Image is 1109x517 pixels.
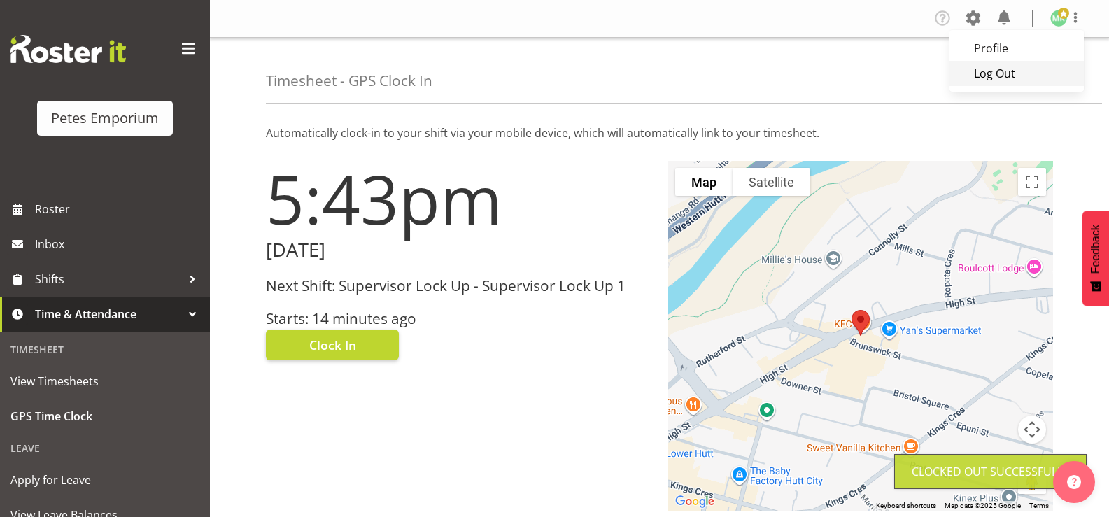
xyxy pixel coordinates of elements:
[912,463,1069,480] div: Clocked out Successfully
[675,168,733,196] button: Show street map
[672,493,718,511] a: Open this area in Google Maps (opens a new window)
[1018,168,1046,196] button: Toggle fullscreen view
[266,239,651,261] h2: [DATE]
[876,501,936,511] button: Keyboard shortcuts
[266,161,651,236] h1: 5:43pm
[35,199,203,220] span: Roster
[1050,10,1067,27] img: melanie-richardson713.jpg
[1067,475,1081,489] img: help-xxl-2.png
[266,311,651,327] h3: Starts: 14 minutes ago
[949,61,1084,86] a: Log Out
[266,278,651,294] h3: Next Shift: Supervisor Lock Up - Supervisor Lock Up 1
[3,462,206,497] a: Apply for Leave
[949,36,1084,61] a: Profile
[10,35,126,63] img: Rosterit website logo
[3,399,206,434] a: GPS Time Clock
[35,269,182,290] span: Shifts
[733,168,810,196] button: Show satellite imagery
[309,336,356,354] span: Clock In
[945,502,1021,509] span: Map data ©2025 Google
[266,330,399,360] button: Clock In
[10,469,199,490] span: Apply for Leave
[672,493,718,511] img: Google
[10,406,199,427] span: GPS Time Clock
[35,304,182,325] span: Time & Attendance
[3,335,206,364] div: Timesheet
[266,125,1053,141] p: Automatically clock-in to your shift via your mobile device, which will automatically link to you...
[35,234,203,255] span: Inbox
[1018,416,1046,444] button: Map camera controls
[1082,211,1109,306] button: Feedback - Show survey
[3,364,206,399] a: View Timesheets
[10,371,199,392] span: View Timesheets
[51,108,159,129] div: Petes Emporium
[266,73,432,89] h4: Timesheet - GPS Clock In
[1029,502,1049,509] a: Terms (opens in new tab)
[1089,225,1102,274] span: Feedback
[3,434,206,462] div: Leave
